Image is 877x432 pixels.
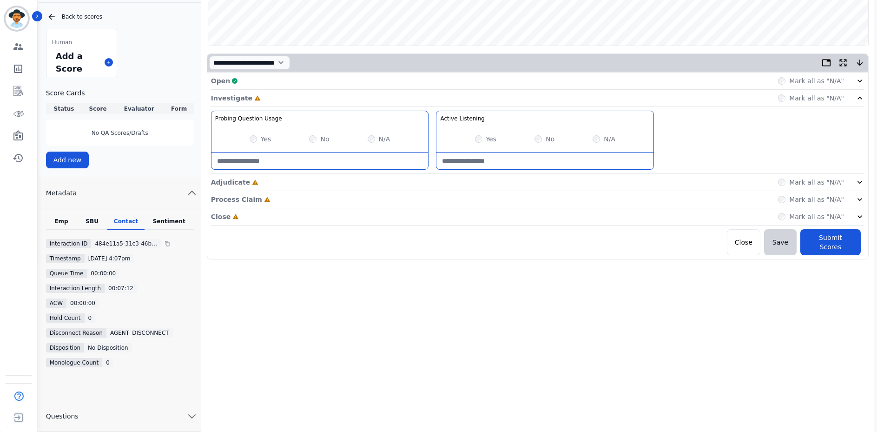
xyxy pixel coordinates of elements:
div: 0 [102,358,113,367]
h3: Active Listening [440,115,484,122]
button: Add new [46,152,89,168]
th: Evaluator [114,103,165,114]
div: Monologue Count [46,358,102,367]
button: Submit Scores [800,229,861,255]
div: 00:07:12 [105,284,137,293]
h3: Score Cards [46,88,194,98]
label: Mark all as "N/A" [789,212,844,221]
div: Back to scores [47,12,194,21]
button: Questions chevron down [39,401,201,432]
span: Human [52,39,72,46]
label: Yes [261,134,271,144]
div: Interaction Length [46,284,105,293]
p: Process Claim [211,195,262,204]
div: SBU [77,218,107,230]
div: ACW [46,299,66,308]
div: Hold Count [46,313,85,323]
div: Add a Score [54,48,101,77]
div: 00:00:00 [66,299,99,308]
button: Save [764,229,797,255]
h3: Probing Question Usage [215,115,282,122]
div: Sentiment [145,218,194,230]
label: No [320,134,329,144]
div: AGENT_DISCONNECT [106,328,173,338]
div: Queue Time [46,269,87,278]
button: Close [727,229,760,255]
label: N/A [604,134,615,144]
div: [DATE] 4:07pm [85,254,134,263]
div: Disconnect Reason [46,328,106,338]
p: Adjudicate [211,178,250,187]
th: Score [82,103,114,114]
div: Interaction ID [46,239,92,248]
th: Form [164,103,193,114]
p: Open [211,76,230,86]
th: Status [46,103,82,114]
div: 484e11a5-31c3-46bb-bc7c-db8a5dc5994a [91,239,161,248]
div: 00:00:00 [87,269,119,278]
img: Bordered avatar [6,7,28,30]
p: Close [211,212,231,221]
label: Mark all as "N/A" [789,178,844,187]
div: No QA Scores/Drafts [46,120,194,146]
div: No Disposition [84,343,132,352]
label: Mark all as "N/A" [789,76,844,86]
div: Contact [107,218,145,230]
span: Questions [39,412,86,421]
div: Emp [46,218,77,230]
div: Disposition [46,343,84,352]
label: Mark all as "N/A" [789,195,844,204]
div: 0 [85,313,96,323]
span: Metadata [39,188,84,198]
label: No [546,134,554,144]
div: Timestamp [46,254,85,263]
svg: chevron up [186,187,198,199]
label: Mark all as "N/A" [789,93,844,103]
p: Investigate [211,93,252,103]
svg: chevron down [186,411,198,422]
label: Yes [486,134,497,144]
label: N/A [379,134,390,144]
button: Metadata chevron up [39,178,201,208]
